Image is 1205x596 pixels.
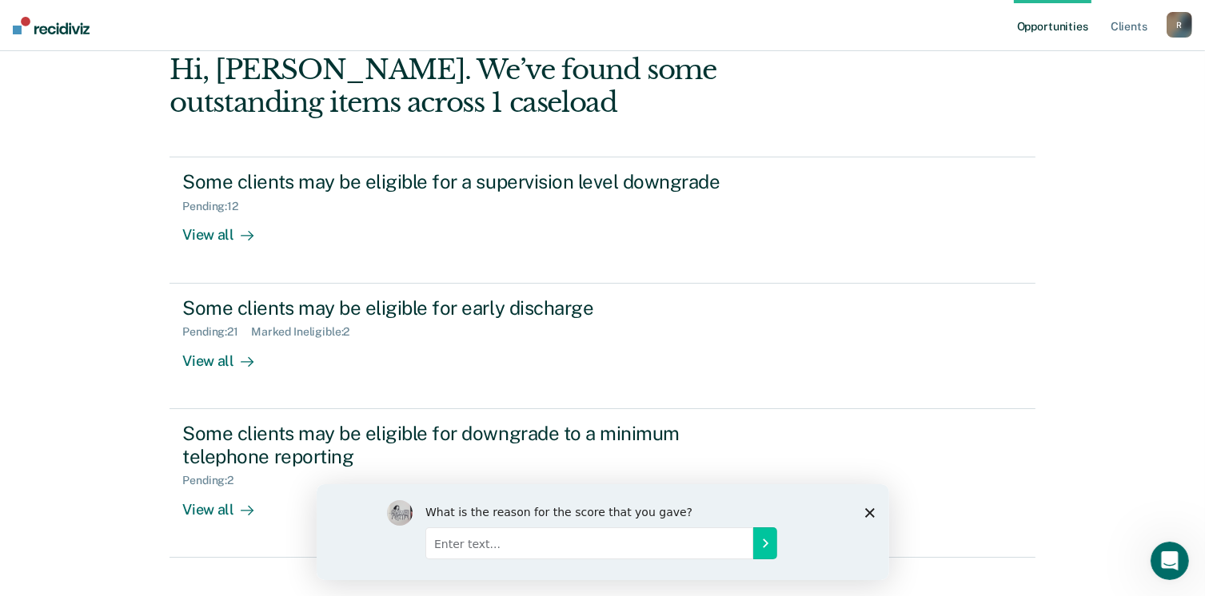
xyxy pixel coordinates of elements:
a: Some clients may be eligible for a supervision level downgradePending:12View all [170,157,1035,283]
div: View all [182,487,272,519]
button: R [1167,12,1192,38]
iframe: Survey by Kim from Recidiviz [317,484,889,580]
div: Hi, [PERSON_NAME]. We’ve found some outstanding items across 1 caseload [170,54,862,119]
div: Some clients may be eligible for downgrade to a minimum telephone reporting [182,422,744,468]
div: Marked Ineligible : 2 [251,325,362,339]
img: Recidiviz [13,17,90,34]
div: Pending : 21 [182,325,251,339]
div: Pending : 2 [182,474,246,487]
div: View all [182,339,272,370]
div: Pending : 12 [182,200,251,213]
a: Some clients may be eligible for early dischargePending:21Marked Ineligible:2View all [170,284,1035,409]
div: View all [182,213,272,244]
div: Some clients may be eligible for a supervision level downgrade [182,170,744,193]
a: Some clients may be eligible for downgrade to a minimum telephone reportingPending:2View all [170,409,1035,558]
div: Some clients may be eligible for early discharge [182,296,744,320]
iframe: Intercom live chat [1151,542,1189,580]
